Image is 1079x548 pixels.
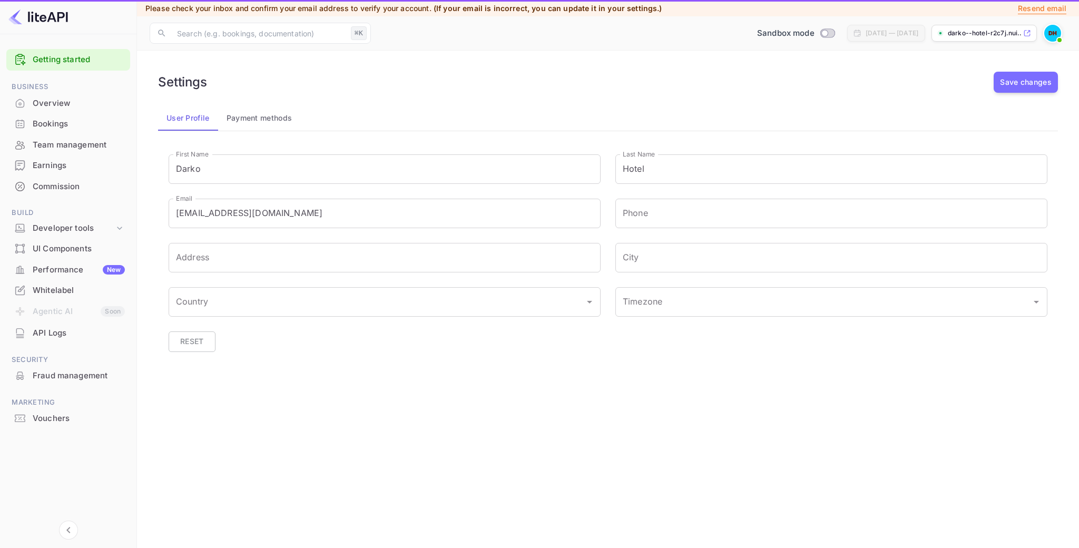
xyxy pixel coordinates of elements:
a: API Logs [6,323,130,342]
div: API Logs [33,327,125,339]
div: API Logs [6,323,130,344]
div: Fraud management [6,366,130,386]
div: Earnings [6,155,130,176]
a: Commission [6,177,130,196]
a: Fraud management [6,366,130,385]
div: Performance [33,264,125,276]
div: Commission [33,181,125,193]
button: Collapse navigation [59,521,78,540]
input: Email [169,199,601,228]
div: Overview [33,97,125,110]
label: Email [176,194,192,203]
button: Save changes [994,72,1058,93]
div: Getting started [6,49,130,71]
label: Last Name [623,150,655,159]
button: Open [582,295,597,309]
div: Commission [6,177,130,197]
div: Overview [6,93,130,114]
input: Last Name [615,154,1047,184]
div: Team management [6,135,130,155]
input: City [615,243,1047,272]
img: LiteAPI logo [8,8,68,25]
div: New [103,265,125,275]
div: UI Components [33,243,125,255]
input: Search (e.g. bookings, documentation) [171,23,347,44]
label: First Name [176,150,209,159]
div: [DATE] — [DATE] [866,28,918,38]
div: Bookings [6,114,130,134]
button: Reset [169,331,215,352]
div: ⌘K [351,26,367,40]
a: Vouchers [6,408,130,428]
span: Marketing [6,397,130,408]
p: Resend email [1018,3,1066,14]
img: Darko Hotel [1044,25,1061,42]
a: Earnings [6,155,130,175]
h6: Settings [158,74,207,90]
span: Security [6,354,130,366]
input: First Name [169,154,601,184]
button: Payment methods [218,105,301,131]
a: PerformanceNew [6,260,130,279]
span: Please check your inbox and confirm your email address to verify your account. [145,4,431,13]
div: Bookings [33,118,125,130]
div: Fraud management [33,370,125,382]
a: Team management [6,135,130,154]
div: Vouchers [6,408,130,429]
span: Build [6,207,130,219]
div: UI Components [6,239,130,259]
p: darko--hotel-r2c7j.nui... [948,28,1021,38]
div: Team management [33,139,125,151]
div: account-settings tabs [158,105,1058,131]
div: Vouchers [33,413,125,425]
span: (If your email is incorrect, you can update it in your settings.) [434,4,662,13]
a: Getting started [33,54,125,66]
div: PerformanceNew [6,260,130,280]
input: Address [169,243,601,272]
div: Developer tools [33,222,114,234]
span: Business [6,81,130,93]
div: Whitelabel [6,280,130,301]
button: User Profile [158,105,218,131]
div: Earnings [33,160,125,172]
div: Switch to Production mode [753,27,839,40]
a: Bookings [6,114,130,133]
span: Sandbox mode [757,27,815,40]
input: phone [615,199,1047,228]
div: Whitelabel [33,285,125,297]
div: Developer tools [6,219,130,238]
a: Overview [6,93,130,113]
a: UI Components [6,239,130,258]
button: Open [1029,295,1044,309]
input: Country [173,292,580,312]
a: Whitelabel [6,280,130,300]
